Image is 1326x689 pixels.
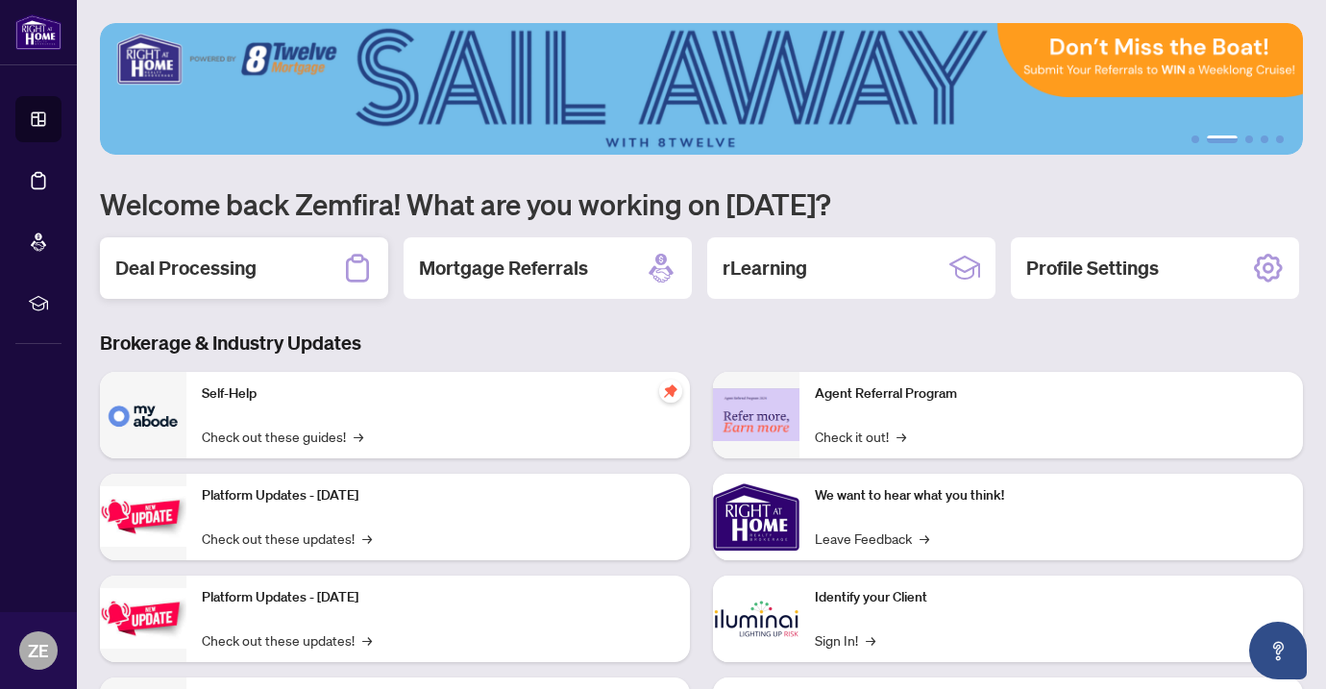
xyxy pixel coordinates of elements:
[1207,135,1238,143] button: 2
[115,255,257,282] h2: Deal Processing
[100,23,1303,155] img: Slide 1
[659,380,682,403] span: pushpin
[815,587,1288,608] p: Identify your Client
[815,485,1288,506] p: We want to hear what you think!
[866,629,875,651] span: →
[362,629,372,651] span: →
[1245,135,1253,143] button: 3
[713,388,799,441] img: Agent Referral Program
[815,629,875,651] a: Sign In!→
[15,14,61,50] img: logo
[202,426,363,447] a: Check out these guides!→
[202,528,372,549] a: Check out these updates!→
[100,372,186,458] img: Self-Help
[100,185,1303,222] h1: Welcome back Zemfira! What are you working on [DATE]?
[1276,135,1284,143] button: 5
[920,528,929,549] span: →
[815,383,1288,405] p: Agent Referral Program
[100,588,186,649] img: Platform Updates - July 8, 2025
[815,426,906,447] a: Check it out!→
[100,486,186,547] img: Platform Updates - July 21, 2025
[713,576,799,662] img: Identify your Client
[28,637,49,664] span: ZE
[1261,135,1268,143] button: 4
[1249,622,1307,679] button: Open asap
[100,330,1303,357] h3: Brokerage & Industry Updates
[202,485,675,506] p: Platform Updates - [DATE]
[713,474,799,560] img: We want to hear what you think!
[896,426,906,447] span: →
[202,587,675,608] p: Platform Updates - [DATE]
[1191,135,1199,143] button: 1
[419,255,588,282] h2: Mortgage Referrals
[815,528,929,549] a: Leave Feedback→
[1026,255,1159,282] h2: Profile Settings
[362,528,372,549] span: →
[202,629,372,651] a: Check out these updates!→
[354,426,363,447] span: →
[202,383,675,405] p: Self-Help
[723,255,807,282] h2: rLearning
